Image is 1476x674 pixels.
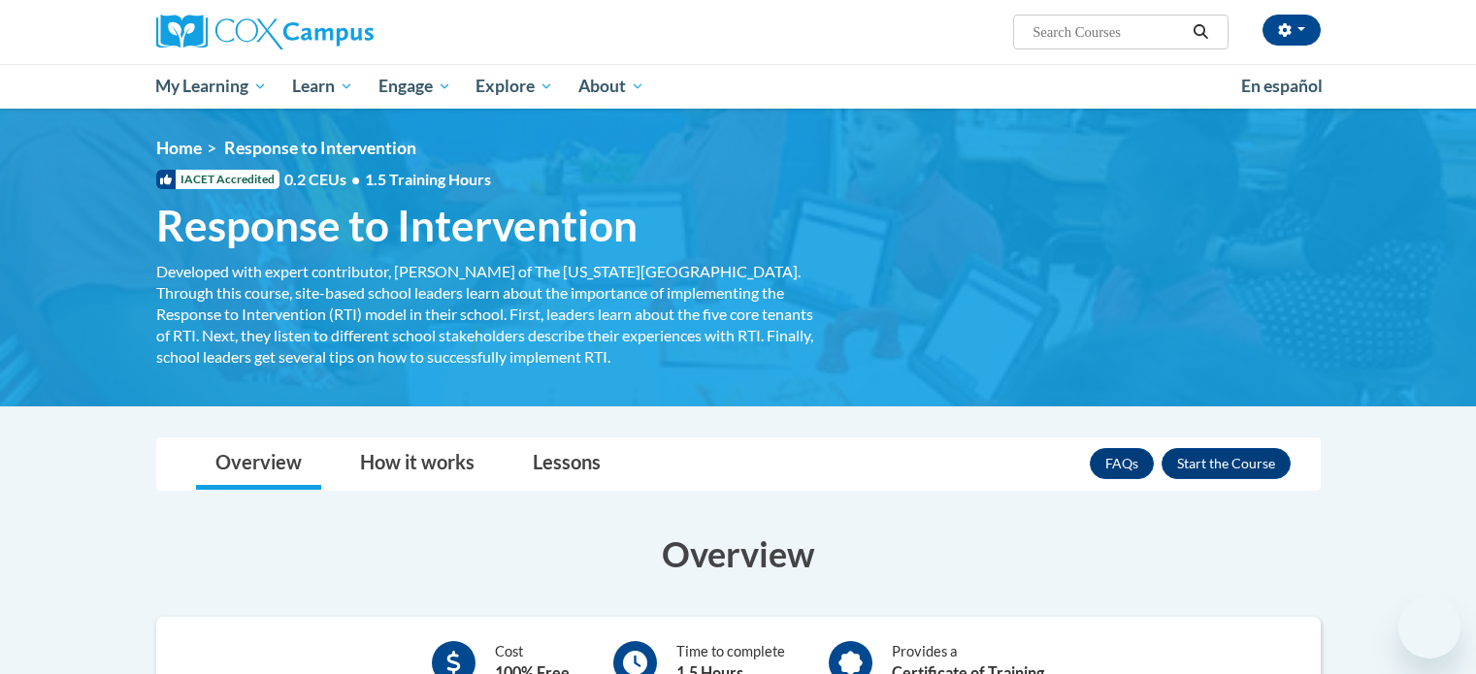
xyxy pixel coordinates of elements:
[351,170,360,188] span: •
[513,438,620,490] a: Lessons
[463,64,566,109] a: Explore
[144,64,280,109] a: My Learning
[1398,596,1460,658] iframe: Button to launch messaging window
[292,75,353,98] span: Learn
[366,64,464,109] a: Engage
[566,64,657,109] a: About
[1090,448,1154,479] a: FAQs
[156,200,638,251] span: Response to Intervention
[1229,66,1335,107] a: En español
[378,75,451,98] span: Engage
[1263,15,1321,46] button: Account Settings
[476,75,553,98] span: Explore
[578,75,644,98] span: About
[155,75,267,98] span: My Learning
[279,64,366,109] a: Learn
[1031,20,1186,44] input: Search Courses
[365,170,491,188] span: 1.5 Training Hours
[156,15,525,49] a: Cox Campus
[1186,20,1215,44] button: Search
[1162,448,1291,479] button: Enroll
[1241,76,1323,96] span: En español
[127,64,1350,109] div: Main menu
[156,170,279,189] span: IACET Accredited
[196,438,321,490] a: Overview
[284,169,491,190] span: 0.2 CEUs
[156,138,202,158] a: Home
[156,530,1321,578] h3: Overview
[156,15,374,49] img: Cox Campus
[224,138,416,158] span: Response to Intervention
[341,438,494,490] a: How it works
[156,261,826,368] div: Developed with expert contributor, [PERSON_NAME] of The [US_STATE][GEOGRAPHIC_DATA]. Through this...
